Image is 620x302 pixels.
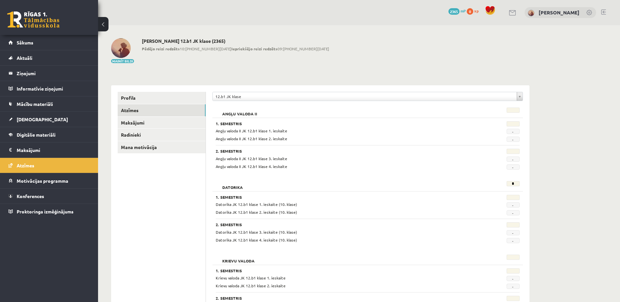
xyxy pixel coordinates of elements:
[17,132,56,138] span: Digitālie materiāli
[467,8,473,15] span: 0
[118,104,206,116] a: Atzīmes
[507,164,520,170] span: -
[507,230,520,235] span: -
[17,143,90,158] legend: Maksājumi
[17,162,34,168] span: Atzīmes
[8,204,90,219] a: Proktoringa izmēģinājums
[216,164,287,169] span: Angļu valoda II JK 12.b1 klase 4. ieskaite
[507,202,520,208] span: -
[216,268,467,273] h3: 1. Semestris
[448,8,460,15] span: 2365
[8,50,90,65] a: Aktuāli
[118,92,206,104] a: Profils
[216,149,467,153] h3: 2. Semestris
[118,141,206,153] a: Mana motivācija
[111,38,131,58] img: Evija Grasberga
[461,8,466,13] span: mP
[8,112,90,127] a: [DEMOGRAPHIC_DATA]
[507,129,520,134] span: -
[8,81,90,96] a: Informatīvie ziņojumi
[216,210,297,215] span: Datorika JK 12.b1 klase 2. ieskaite (10. klase)
[216,156,287,161] span: Angļu valoda II JK 12.b1 klase 3. ieskaite
[216,229,297,235] span: Datorika JK 12.b1 klase 3. ieskaite (10. klase)
[215,92,514,101] span: 12.b1 JK klase
[528,10,534,16] img: Evija Grasberga
[216,136,287,141] span: Angļu valoda II JK 12.b1 klase 2. ieskaite
[17,116,68,122] span: [DEMOGRAPHIC_DATA]
[8,66,90,81] a: Ziņojumi
[216,283,286,288] span: Krievu valoda JK 12.b1 klase 2. ieskaite
[216,128,287,133] span: Angļu valoda II JK 12.b1 klase 1. ieskaite
[17,193,44,199] span: Konferences
[111,59,134,63] button: Mainīt bildi
[118,129,206,141] a: Radinieki
[507,238,520,243] span: -
[539,9,579,16] a: [PERSON_NAME]
[17,40,33,45] span: Sākums
[142,38,329,44] h2: [PERSON_NAME] 12.b1 JK klase (2365)
[8,143,90,158] a: Maksājumi
[216,108,264,114] h2: Angļu valoda II
[507,210,520,215] span: -
[216,195,467,199] h3: 1. Semestris
[507,157,520,162] span: -
[118,117,206,129] a: Maksājumi
[507,284,520,289] span: -
[8,189,90,204] a: Konferences
[216,275,286,280] span: Krievu valoda JK 12.b1 klase 1. ieskaite
[8,96,90,111] a: Mācību materiāli
[8,173,90,188] a: Motivācijas programma
[507,276,520,281] span: -
[7,11,59,28] a: Rīgas 1. Tālmācības vidusskola
[8,35,90,50] a: Sākums
[142,46,180,51] b: Pēdējo reizi redzēts
[216,181,249,188] h2: Datorika
[467,8,482,13] a: 0 xp
[17,55,32,61] span: Aktuāli
[17,81,90,96] legend: Informatīvie ziņojumi
[231,46,277,51] b: Iepriekšējo reizi redzēts
[507,137,520,142] span: -
[216,296,467,300] h3: 2. Semestris
[216,255,261,261] h2: Krievu valoda
[216,237,297,243] span: Datorika JK 12.b1 klase 4. ieskaite (10. klase)
[474,8,478,13] span: xp
[216,202,297,207] span: Datorika JK 12.b1 klase 1. ieskaite (10. klase)
[8,127,90,142] a: Digitālie materiāli
[213,92,523,101] a: 12.b1 JK klase
[142,46,329,52] span: 10:[PHONE_NUMBER][DATE] 09:[PHONE_NUMBER][DATE]
[216,121,467,126] h3: 1. Semestris
[17,209,74,214] span: Proktoringa izmēģinājums
[8,158,90,173] a: Atzīmes
[17,101,53,107] span: Mācību materiāli
[17,178,68,184] span: Motivācijas programma
[216,222,467,227] h3: 2. Semestris
[448,8,466,13] a: 2365 mP
[17,66,90,81] legend: Ziņojumi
